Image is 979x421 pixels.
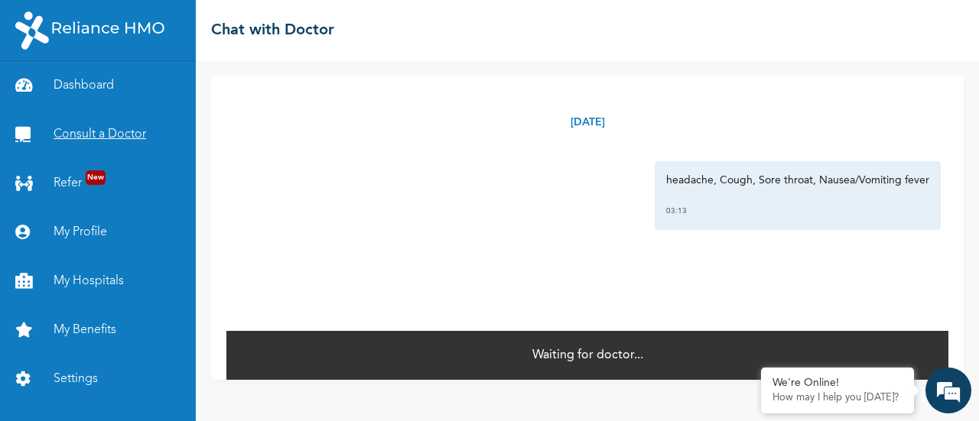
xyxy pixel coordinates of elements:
[532,346,643,364] p: Waiting for doctor...
[571,115,605,131] p: [DATE]
[211,19,334,42] h2: Chat with Doctor
[666,173,929,188] p: headache, Cough, Sore throat, Nausea/Vomiting fever
[772,377,903,390] div: We're Online!
[15,11,164,50] img: RelianceHMO's Logo
[666,203,929,219] div: 03:13
[772,392,903,404] p: How may I help you today?
[86,170,106,185] span: New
